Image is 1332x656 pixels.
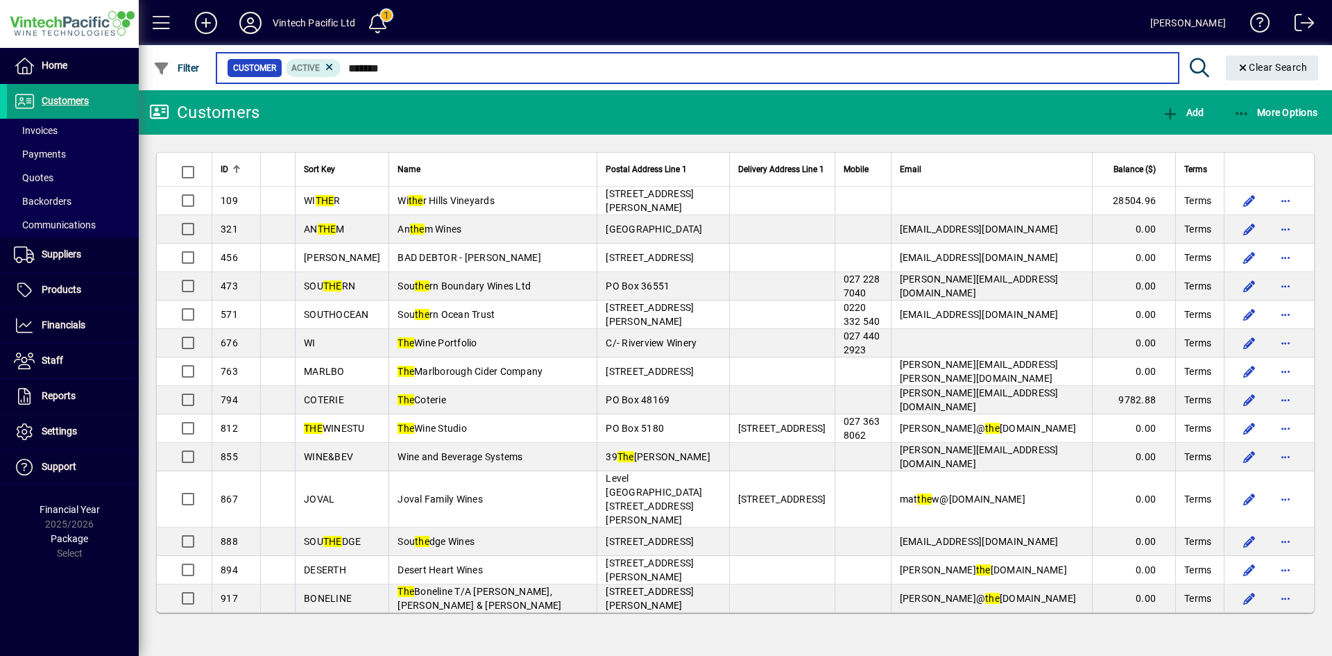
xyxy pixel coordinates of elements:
[398,252,541,263] span: BAD DEBTOR - [PERSON_NAME]
[42,95,89,106] span: Customers
[304,195,341,206] span: WI R
[7,379,139,414] a: Reports
[14,125,58,136] span: Invoices
[1274,417,1297,439] button: More options
[1184,535,1211,548] span: Terms
[221,195,238,206] span: 109
[398,337,414,348] em: The
[738,494,826,505] span: [STREET_ADDRESS]
[398,586,414,597] em: The
[415,280,429,292] em: the
[221,252,238,263] span: 456
[900,423,1077,434] span: [PERSON_NAME]@ [DOMAIN_NAME]
[221,162,228,177] span: ID
[318,224,336,235] em: THE
[304,564,346,575] span: DESERTH
[1184,591,1211,605] span: Terms
[1101,162,1168,177] div: Balance ($)
[1159,100,1207,125] button: Add
[410,224,425,235] em: the
[221,536,238,547] span: 888
[304,366,345,377] span: MARLBO
[7,213,139,237] a: Communications
[1238,389,1261,411] button: Edit
[900,593,1077,604] span: [PERSON_NAME]@ [DOMAIN_NAME]
[844,162,869,177] span: Mobile
[1274,190,1297,212] button: More options
[844,274,880,298] span: 027 228 7040
[1162,107,1204,118] span: Add
[1240,3,1270,48] a: Knowledge Base
[606,188,694,213] span: [STREET_ADDRESS][PERSON_NAME]
[221,366,238,377] span: 763
[1274,389,1297,411] button: More options
[900,494,1025,505] span: mat w@[DOMAIN_NAME]
[221,593,238,604] span: 917
[304,337,316,348] span: WI
[228,10,273,35] button: Profile
[844,302,880,327] span: 0220 332 540
[1238,417,1261,439] button: Edit
[304,162,335,177] span: Sort Key
[1238,559,1261,581] button: Edit
[398,423,414,434] em: The
[1184,222,1211,236] span: Terms
[398,564,483,575] span: Desert Heart Wines
[900,224,1059,235] span: [EMAIL_ADDRESS][DOMAIN_NAME]
[304,423,323,434] em: THE
[42,249,81,260] span: Suppliers
[398,394,414,405] em: The
[1233,107,1318,118] span: More Options
[1092,301,1175,329] td: 0.00
[1184,279,1211,293] span: Terms
[1238,246,1261,269] button: Edit
[606,252,694,263] span: [STREET_ADDRESS]
[233,61,276,75] span: Customer
[221,280,238,292] span: 473
[304,593,352,604] span: BONELINE
[398,162,588,177] div: Name
[291,63,320,73] span: Active
[1092,414,1175,443] td: 0.00
[1184,194,1211,208] span: Terms
[1184,364,1211,378] span: Terms
[1238,190,1261,212] button: Edit
[976,564,991,575] em: the
[304,451,353,462] span: WINE&BEV
[304,394,344,405] span: COTERIE
[304,280,355,292] span: SOU RN
[1092,358,1175,386] td: 0.00
[900,536,1059,547] span: [EMAIL_ADDRESS][DOMAIN_NAME]
[606,162,687,177] span: Postal Address Line 1
[900,564,1067,575] span: [PERSON_NAME] [DOMAIN_NAME]
[985,593,1000,604] em: the
[1092,471,1175,528] td: 0.00
[606,451,710,462] span: 39 [PERSON_NAME]
[1092,215,1175,244] td: 0.00
[221,394,238,405] span: 794
[14,172,53,183] span: Quotes
[738,423,826,434] span: [STREET_ADDRESS]
[1274,303,1297,326] button: More options
[900,387,1059,412] span: [PERSON_NAME][EMAIL_ADDRESS][DOMAIN_NAME]
[1092,528,1175,556] td: 0.00
[900,359,1059,384] span: [PERSON_NAME][EMAIL_ADDRESS][PERSON_NAME][DOMAIN_NAME]
[844,162,882,177] div: Mobile
[900,444,1059,469] span: [PERSON_NAME][EMAIL_ADDRESS][DOMAIN_NAME]
[606,557,694,582] span: [STREET_ADDRESS][PERSON_NAME]
[1274,587,1297,609] button: More options
[1274,488,1297,510] button: More options
[606,473,702,525] span: Level [GEOGRAPHIC_DATA][STREET_ADDRESS][PERSON_NAME]
[409,195,423,206] em: the
[415,536,429,547] em: the
[1092,443,1175,471] td: 0.00
[398,451,522,462] span: Wine and Beverage Systems
[900,309,1059,320] span: [EMAIL_ADDRESS][DOMAIN_NAME]
[14,196,71,207] span: Backorders
[398,162,420,177] span: Name
[221,224,238,235] span: 321
[617,451,634,462] em: The
[316,195,334,206] em: THE
[398,280,531,292] span: Sou rn Boundary Wines Ltd
[1092,556,1175,584] td: 0.00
